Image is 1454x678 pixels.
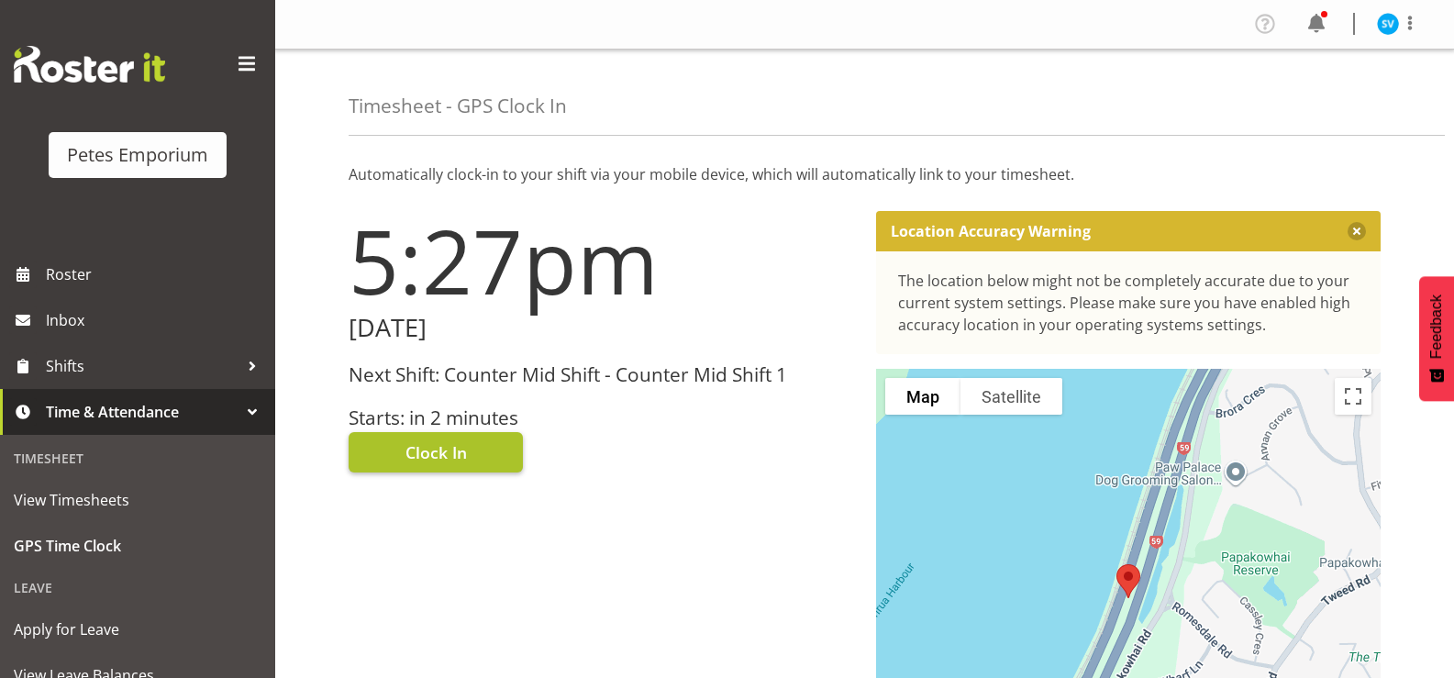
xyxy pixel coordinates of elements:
[46,261,266,288] span: Roster
[349,432,523,472] button: Clock In
[5,569,271,606] div: Leave
[349,314,854,342] h2: [DATE]
[349,211,854,310] h1: 5:27pm
[67,141,208,169] div: Petes Emporium
[1335,378,1371,415] button: Toggle fullscreen view
[349,163,1381,185] p: Automatically clock-in to your shift via your mobile device, which will automatically link to you...
[5,477,271,523] a: View Timesheets
[405,440,467,464] span: Clock In
[1377,13,1399,35] img: sasha-vandervalk6911.jpg
[5,523,271,569] a: GPS Time Clock
[885,378,960,415] button: Show street map
[1419,276,1454,401] button: Feedback - Show survey
[14,532,261,560] span: GPS Time Clock
[1428,295,1445,359] span: Feedback
[5,606,271,652] a: Apply for Leave
[349,407,854,428] h3: Starts: in 2 minutes
[46,398,239,426] span: Time & Attendance
[46,352,239,380] span: Shifts
[46,306,266,334] span: Inbox
[1348,222,1366,240] button: Close message
[891,222,1091,240] p: Location Accuracy Warning
[14,486,261,514] span: View Timesheets
[14,46,165,83] img: Rosterit website logo
[14,616,261,643] span: Apply for Leave
[5,439,271,477] div: Timesheet
[898,270,1360,336] div: The location below might not be completely accurate due to your current system settings. Please m...
[960,378,1062,415] button: Show satellite imagery
[349,364,854,385] h3: Next Shift: Counter Mid Shift - Counter Mid Shift 1
[349,95,567,117] h4: Timesheet - GPS Clock In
